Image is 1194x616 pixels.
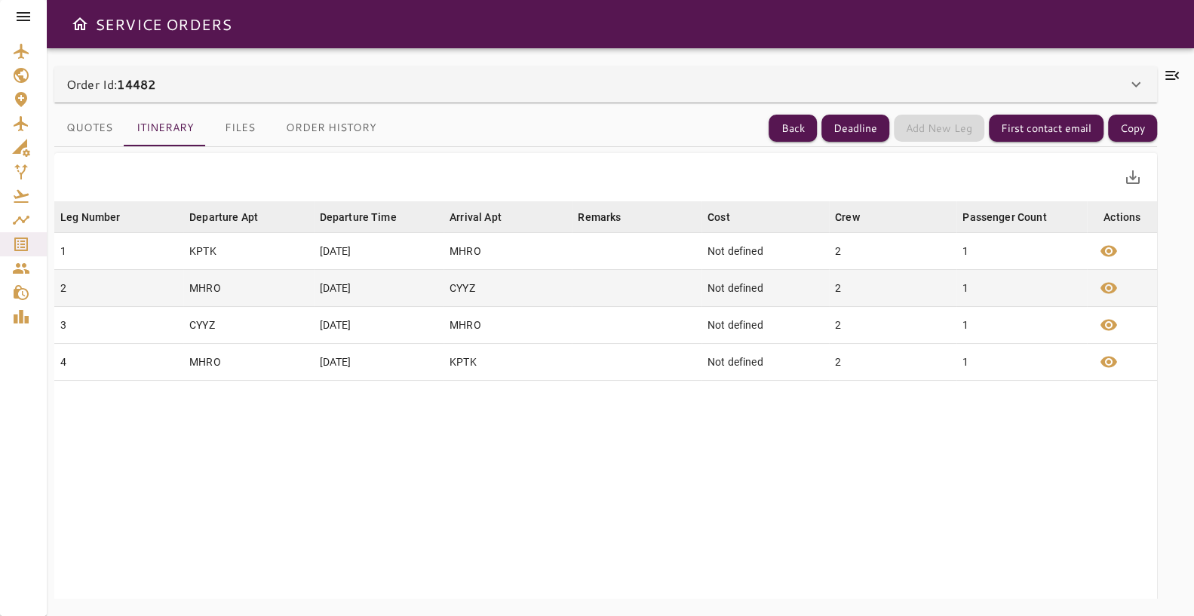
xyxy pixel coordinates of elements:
[54,110,388,146] div: basic tabs example
[60,208,140,226] span: Leg Number
[183,270,313,307] td: MHRO
[314,344,444,381] td: [DATE]
[54,307,183,344] td: 3
[956,307,1087,344] td: 1
[835,208,860,226] div: Crew
[962,208,1046,226] div: Passenger Count
[1091,233,1127,269] button: Leg Details
[956,344,1087,381] td: 1
[54,344,183,381] td: 4
[578,208,621,226] div: Remarks
[956,233,1087,270] td: 1
[701,270,829,307] td: Not defined
[124,110,206,146] button: Itinerary
[54,233,183,270] td: 1
[769,115,817,143] button: Back
[444,270,572,307] td: CYYZ
[54,66,1157,103] div: Order Id:14482
[707,208,750,226] span: Cost
[707,208,730,226] div: Cost
[956,270,1087,307] td: 1
[1115,159,1151,195] button: Export
[821,115,889,143] button: Deadline
[1091,270,1127,306] button: Leg Details
[1124,168,1142,186] span: save_alt
[989,115,1103,143] button: First contact email
[829,344,956,381] td: 2
[314,270,444,307] td: [DATE]
[701,307,829,344] td: Not defined
[274,110,388,146] button: Order History
[444,233,572,270] td: MHRO
[1100,353,1118,371] span: visibility
[320,208,397,226] div: Departure Time
[320,208,416,226] span: Departure Time
[314,233,444,270] td: [DATE]
[701,233,829,270] td: Not defined
[60,208,121,226] div: Leg Number
[206,110,274,146] button: Files
[183,344,313,381] td: MHRO
[444,344,572,381] td: KPTK
[117,75,155,93] b: 14482
[189,208,278,226] span: Departure Apt
[54,270,183,307] td: 2
[54,110,124,146] button: Quotes
[66,75,155,93] p: Order Id:
[183,307,313,344] td: CYYZ
[1108,115,1157,143] button: Copy
[829,233,956,270] td: 2
[183,233,313,270] td: KPTK
[1100,242,1118,260] span: visibility
[701,344,829,381] td: Not defined
[1091,307,1127,343] button: Leg Details
[1091,344,1127,380] button: Leg Details
[1100,279,1118,297] span: visibility
[65,9,95,39] button: Open drawer
[835,208,879,226] span: Crew
[829,270,956,307] td: 2
[450,208,521,226] span: Arrival Apt
[829,307,956,344] td: 2
[95,12,232,36] h6: SERVICE ORDERS
[314,307,444,344] td: [DATE]
[578,208,640,226] span: Remarks
[962,208,1066,226] span: Passenger Count
[450,208,502,226] div: Arrival Apt
[444,307,572,344] td: MHRO
[1100,316,1118,334] span: visibility
[189,208,258,226] div: Departure Apt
